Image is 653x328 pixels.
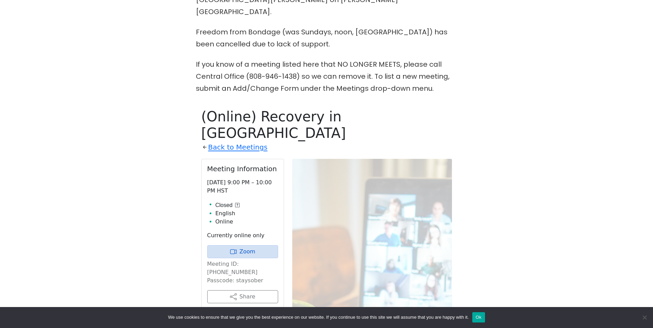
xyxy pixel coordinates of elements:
[208,141,267,153] a: Back to Meetings
[215,201,240,209] button: Closed
[207,290,278,303] button: Share
[207,245,278,258] a: Zoom
[168,314,468,321] span: We use cookies to ensure that we give you the best experience on our website. If you continue to ...
[196,58,457,95] p: If you know of a meeting listed here that NO LONGER MEETS, please call Central Office (808-946-14...
[196,26,457,50] p: Freedom from Bondage (was Sundays, noon, [GEOGRAPHIC_DATA]) has been cancelled due to lack of sup...
[641,314,648,321] span: No
[215,201,233,209] span: Closed
[201,108,452,141] h1: (Online) Recovery in [GEOGRAPHIC_DATA]
[207,165,278,173] h2: Meeting Information
[215,218,278,226] li: Online
[207,231,278,240] p: Currently online only
[207,260,278,285] p: Meeting ID: [PHONE_NUMBER] Passcode: staysober
[207,178,278,195] p: [DATE] 9:00 PM – 10:00 PM HST
[472,312,485,322] button: Ok
[215,209,278,218] li: English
